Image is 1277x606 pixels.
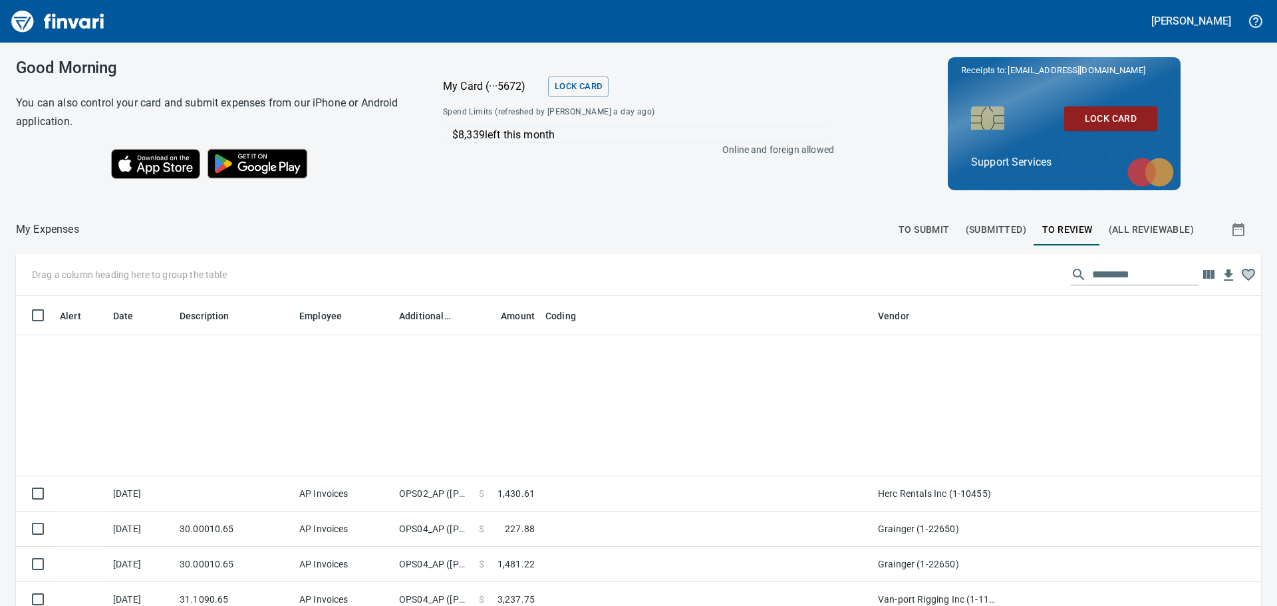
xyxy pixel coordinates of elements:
[294,547,394,582] td: AP Invoices
[479,593,484,606] span: $
[1218,214,1261,245] button: Show transactions within a particular date range
[111,149,200,179] img: Download on the App Store
[16,222,79,237] nav: breadcrumb
[1199,265,1218,285] button: Choose columns to display
[1006,64,1146,76] span: [EMAIL_ADDRESS][DOMAIN_NAME]
[200,142,315,186] img: Get it on Google Play
[545,308,576,324] span: Coding
[479,557,484,571] span: $
[1121,151,1181,194] img: mastercard.svg
[113,308,151,324] span: Date
[497,487,535,500] span: 1,430.61
[1109,222,1194,238] span: (All Reviewable)
[878,308,909,324] span: Vendor
[1238,265,1258,285] button: Column choices favorited. Click to reset to default
[174,547,294,582] td: 30.00010.65
[108,547,174,582] td: [DATE]
[873,547,1006,582] td: Grainger (1-22650)
[497,593,535,606] span: 3,237.75
[16,59,410,77] h3: Good Morning
[8,5,108,37] img: Finvari
[452,127,827,143] p: $8,339 left this month
[180,308,229,324] span: Description
[394,547,474,582] td: OPS04_AP ([PERSON_NAME], [PERSON_NAME], [PERSON_NAME], [PERSON_NAME], [PERSON_NAME])
[479,487,484,500] span: $
[399,308,468,324] span: Additional Reviewer
[497,557,535,571] span: 1,481.22
[479,522,484,535] span: $
[505,522,535,535] span: 227.88
[878,308,926,324] span: Vendor
[294,512,394,547] td: AP Invoices
[1075,110,1147,127] span: Lock Card
[60,308,98,324] span: Alert
[501,308,535,324] span: Amount
[443,78,543,94] p: My Card (···5672)
[1151,14,1231,28] h5: [PERSON_NAME]
[432,143,834,156] p: Online and foreign allowed
[899,222,950,238] span: To Submit
[971,154,1157,170] p: Support Services
[299,308,359,324] span: Employee
[1148,11,1234,31] button: [PERSON_NAME]
[394,512,474,547] td: OPS04_AP ([PERSON_NAME], [PERSON_NAME], [PERSON_NAME], [PERSON_NAME], [PERSON_NAME])
[394,476,474,512] td: OPS02_AP ([PERSON_NAME], [PERSON_NAME], [PERSON_NAME], [PERSON_NAME])
[484,308,535,324] span: Amount
[32,268,227,281] p: Drag a column heading here to group the table
[113,308,134,324] span: Date
[16,94,410,131] h6: You can also control your card and submit expenses from our iPhone or Android application.
[548,76,609,97] button: Lock Card
[60,308,81,324] span: Alert
[873,476,1006,512] td: Herc Rentals Inc (1-10455)
[108,512,174,547] td: [DATE]
[966,222,1026,238] span: (Submitted)
[1042,222,1093,238] span: To Review
[555,79,602,94] span: Lock Card
[443,106,743,119] span: Spend Limits (refreshed by [PERSON_NAME] a day ago)
[545,308,593,324] span: Coding
[294,476,394,512] td: AP Invoices
[174,512,294,547] td: 30.00010.65
[1064,106,1157,131] button: Lock Card
[299,308,342,324] span: Employee
[16,222,79,237] p: My Expenses
[108,476,174,512] td: [DATE]
[399,308,451,324] span: Additional Reviewer
[961,64,1167,77] p: Receipts to:
[873,512,1006,547] td: Grainger (1-22650)
[180,308,247,324] span: Description
[1218,265,1238,285] button: Download Table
